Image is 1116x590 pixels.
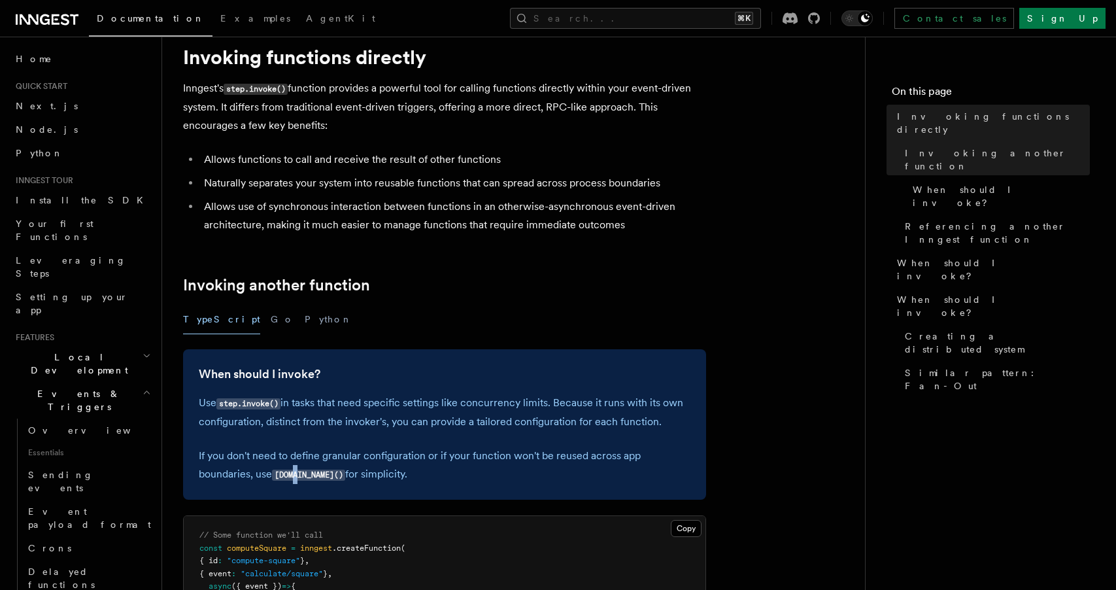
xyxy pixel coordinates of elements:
code: step.invoke() [224,84,288,95]
span: Node.js [16,124,78,135]
p: Inngest's function provides a powerful tool for calling functions directly within your event-driv... [183,79,706,135]
span: Similar pattern: Fan-Out [905,366,1090,392]
span: Documentation [97,13,205,24]
span: Inngest tour [10,175,73,186]
a: Node.js [10,118,154,141]
span: computeSquare [227,544,286,553]
a: Sign Up [1019,8,1106,29]
li: Allows functions to call and receive the result of other functions [200,150,706,169]
h4: On this page [892,84,1090,105]
button: Python [305,305,352,334]
code: step.invoke() [216,398,280,409]
span: } [300,556,305,565]
button: Toggle dark mode [841,10,873,26]
span: , [305,556,309,565]
span: Event payload format [28,506,151,530]
span: : [218,556,222,565]
span: { event [199,569,231,578]
span: Invoking functions directly [897,110,1090,136]
span: Home [16,52,52,65]
span: Invoking another function [905,147,1090,173]
span: , [328,569,332,578]
a: Your first Functions [10,212,154,249]
button: Copy [671,520,702,537]
a: AgentKit [298,4,383,35]
a: Overview [23,419,154,442]
span: .createFunction [332,544,401,553]
span: Features [10,332,54,343]
span: Python [16,148,63,158]
span: Events & Triggers [10,387,143,413]
button: Search...⌘K [510,8,761,29]
span: When should I invoke? [897,293,1090,319]
p: Use in tasks that need specific settings like concurrency limits. Because it runs with its own co... [199,394,690,431]
a: Setting up your app [10,285,154,322]
a: Leveraging Steps [10,249,154,285]
button: TypeScript [183,305,260,334]
span: { id [199,556,218,565]
a: When should I invoke? [892,288,1090,324]
span: AgentKit [306,13,375,24]
span: Referencing another Inngest function [905,220,1090,246]
span: Creating a distributed system [905,330,1090,356]
a: Examples [212,4,298,35]
span: : [231,569,236,578]
a: Event payload format [23,500,154,536]
span: Quick start [10,81,67,92]
span: Setting up your app [16,292,128,315]
span: = [291,544,296,553]
p: If you don't need to define granular configuration or if your function won't be reused across app... [199,447,690,484]
a: Invoking another function [900,141,1090,178]
span: inngest [300,544,332,553]
a: Creating a distributed system [900,324,1090,361]
li: Naturally separates your system into reusable functions that can spread across process boundaries [200,174,706,192]
li: Allows use of synchronous interaction between functions in an otherwise-asynchronous event-driven... [200,198,706,234]
button: Events & Triggers [10,382,154,419]
a: Next.js [10,94,154,118]
a: Python [10,141,154,165]
a: Referencing another Inngest function [900,215,1090,251]
button: Local Development [10,345,154,382]
a: Sending events [23,463,154,500]
span: Delayed functions [28,566,95,590]
a: Invoking another function [183,276,370,294]
span: Local Development [10,351,143,377]
a: Crons [23,536,154,560]
span: When should I invoke? [897,256,1090,283]
span: const [199,544,222,553]
a: Install the SDK [10,188,154,212]
a: When should I invoke? [199,365,320,383]
span: Leveraging Steps [16,255,126,279]
kbd: ⌘K [735,12,753,25]
a: When should I invoke? [907,178,1090,215]
a: Invoking functions directly [892,105,1090,141]
span: Crons [28,543,71,553]
span: When should I invoke? [913,183,1090,209]
span: // Some function we'll call [199,530,323,540]
span: ( [401,544,405,553]
span: Essentials [23,442,154,463]
a: When should I invoke? [892,251,1090,288]
h1: Invoking functions directly [183,45,706,69]
span: "compute-square" [227,556,300,565]
span: Install the SDK [16,195,151,205]
span: } [323,569,328,578]
span: Examples [220,13,290,24]
span: Overview [28,425,163,436]
span: Your first Functions [16,218,93,242]
button: Go [271,305,294,334]
span: Next.js [16,101,78,111]
code: [DOMAIN_NAME]() [272,470,345,481]
a: Contact sales [894,8,1014,29]
span: "calculate/square" [241,569,323,578]
a: Documentation [89,4,212,37]
span: Sending events [28,470,93,493]
a: Similar pattern: Fan-Out [900,361,1090,398]
a: Home [10,47,154,71]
